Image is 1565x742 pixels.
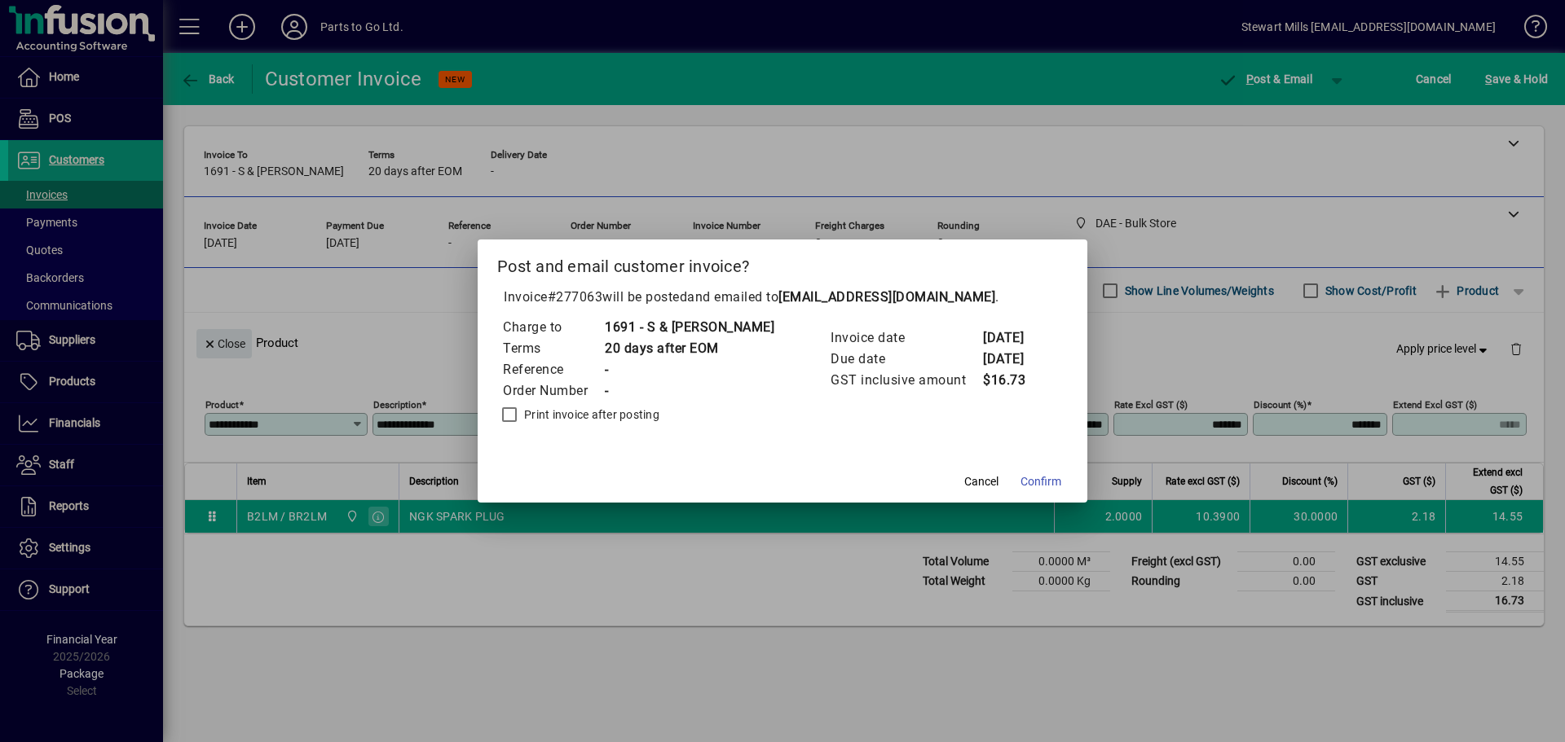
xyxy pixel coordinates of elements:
td: Due date [830,349,982,370]
td: Invoice date [830,327,982,349]
td: 1691 - S & [PERSON_NAME] [604,317,774,338]
td: GST inclusive amount [830,370,982,391]
button: Confirm [1014,467,1068,496]
span: Cancel [964,473,999,490]
td: 20 days after EOM [604,338,774,359]
span: #277063 [548,289,603,305]
td: [DATE] [982,327,1047,349]
td: Terms [502,338,604,359]
button: Cancel [955,467,1007,496]
span: Confirm [1021,473,1061,490]
p: Invoice will be posted . [497,288,1068,307]
b: [EMAIL_ADDRESS][DOMAIN_NAME] [778,289,995,305]
td: - [604,380,774,402]
td: Reference [502,359,604,380]
h2: Post and email customer invoice? [478,239,1087,287]
td: $16.73 [982,370,1047,391]
td: - [604,359,774,380]
td: Order Number [502,380,604,402]
span: and emailed to [687,289,995,305]
td: Charge to [502,317,604,338]
td: [DATE] [982,349,1047,370]
label: Print invoice after posting [521,406,659,423]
